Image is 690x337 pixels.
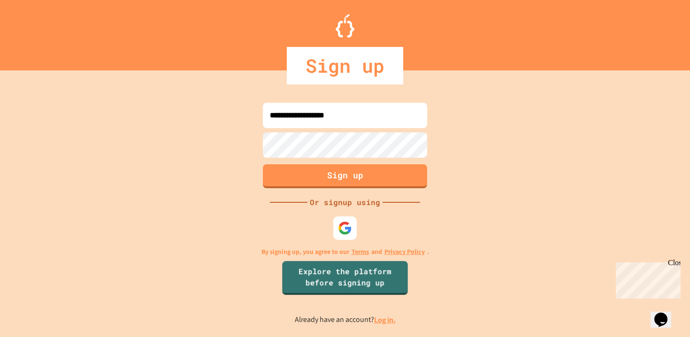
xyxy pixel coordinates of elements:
[374,315,396,325] a: Log in.
[307,197,383,208] div: Or signup using
[612,259,681,299] iframe: chat widget
[336,14,354,38] img: Logo.svg
[261,247,429,257] p: By signing up, you agree to our and .
[338,221,352,235] img: google-icon.svg
[4,4,65,60] div: Chat with us now!Close
[263,164,427,188] button: Sign up
[282,261,407,295] a: Explore the platform before signing up
[651,299,681,328] iframe: chat widget
[287,47,403,84] div: Sign up
[384,247,425,257] a: Privacy Policy
[352,247,369,257] a: Terms
[295,314,396,326] p: Already have an account?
